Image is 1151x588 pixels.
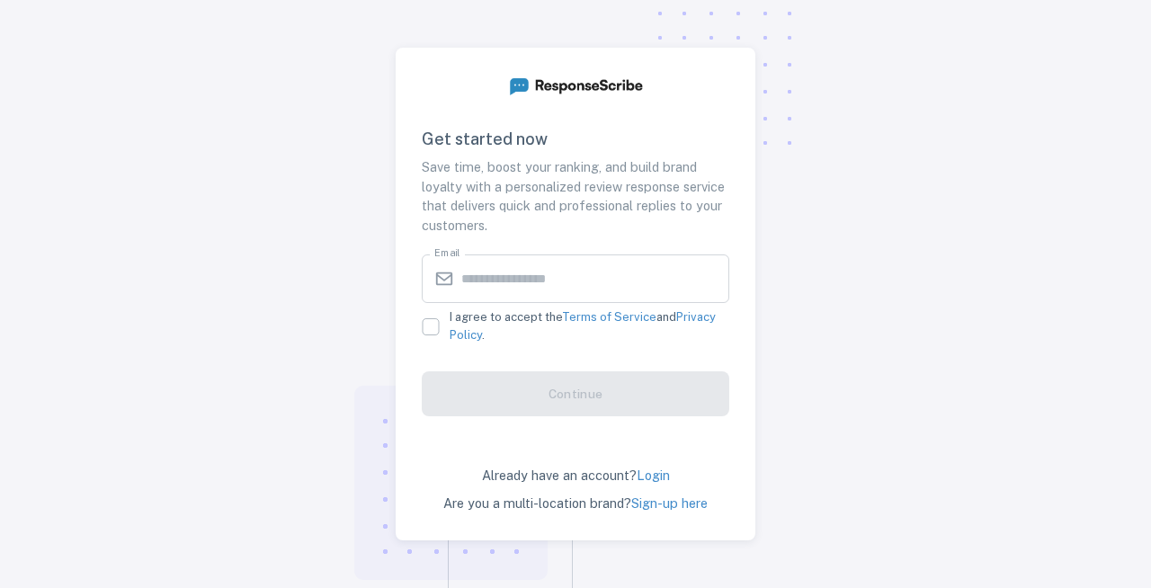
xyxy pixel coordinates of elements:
[396,494,755,513] p: Are you a multi-location brand?
[450,308,729,343] span: I agree to accept the and .
[508,74,643,96] img: ResponseScribe
[434,246,460,261] label: Email
[637,468,670,483] a: Login
[422,157,729,235] p: Save time, boost your ranking, and build brand loyalty with a personalized review response servic...
[631,495,708,511] a: Sign-up here
[562,310,656,324] a: Terms of Service
[450,310,716,342] a: Privacy Policy
[422,127,729,153] h6: Get started now
[396,466,755,486] p: Already have an account?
